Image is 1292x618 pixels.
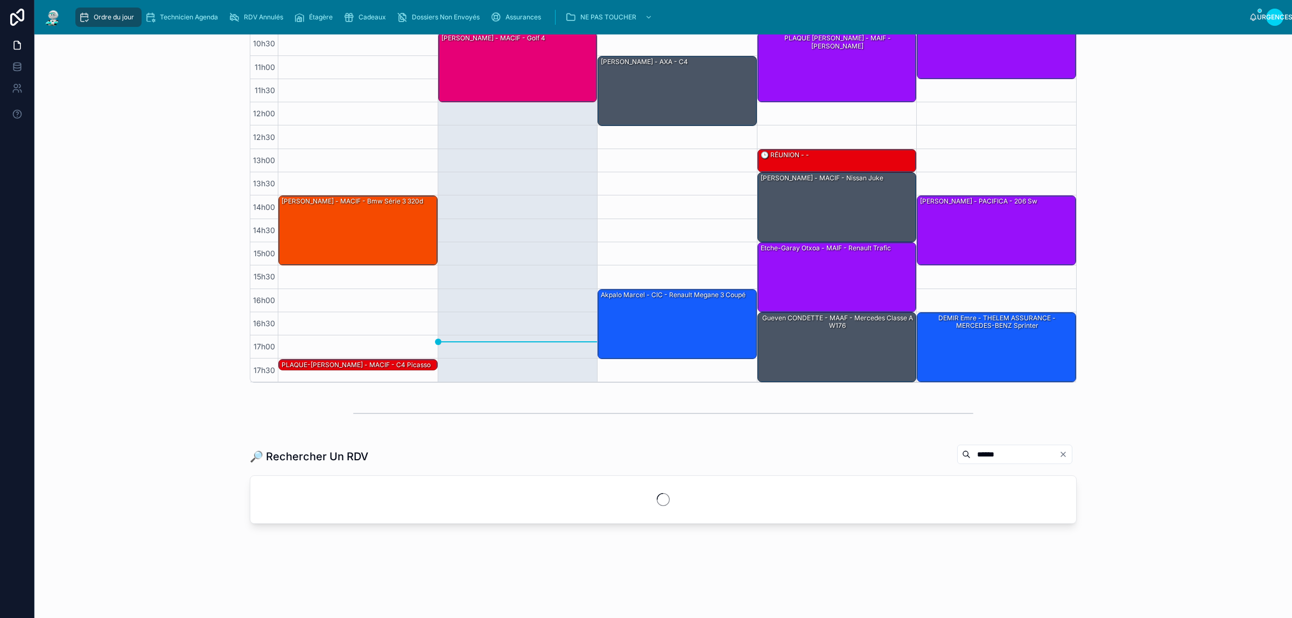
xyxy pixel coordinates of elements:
a: RDV Annulés [226,8,291,27]
a: Technicien Agenda [142,8,226,27]
font: PLAQUE-[PERSON_NAME] - MACIF - C4 Picasso [282,361,431,369]
font: 11h30 [255,86,275,95]
a: Cadeaux [340,8,394,27]
div: contenu déroulant [71,5,1249,29]
font: 13h30 [253,179,275,188]
div: Etche-garay Otxoa - MAIF - Renault trafic [758,243,916,312]
font: RDV Annulés [244,13,283,21]
font: DEMIR Emre - THELEM ASSURANCE - MERCEDES-BENZ Sprinter [938,314,1056,329]
font: 14h30 [253,226,275,235]
div: PLAQUE [PERSON_NAME] - MAIF - [PERSON_NAME] [758,33,916,102]
font: 13h00 [253,156,275,165]
font: Cadeaux [359,13,386,21]
a: Étagère [291,8,340,27]
a: Assurances [487,8,549,27]
font: Technicien Agenda [160,13,218,21]
div: [PERSON_NAME] - AXA - C4 [598,57,756,125]
font: 🔎 Rechercher Un RDV [250,450,368,463]
a: NE PAS TOUCHER [562,8,658,27]
div: 10h00 – 11h30 : Baude Loïc - AMV - clio 3 [917,10,1076,79]
font: [PERSON_NAME] - PACIFICA - 206 sw [920,197,1037,205]
font: 17h30 [254,366,275,375]
button: Clair [1059,450,1072,459]
font: 17h00 [254,342,275,351]
div: [PERSON_NAME] - MACIF - Nissan juke [758,173,916,242]
div: DEMIR Emre - THELEM ASSURANCE - MERCEDES-BENZ Sprinter [917,313,1076,382]
font: 15h30 [254,272,275,281]
font: [PERSON_NAME] - MACIF - Bmw série 3 320d [282,197,423,205]
font: Assurances [505,13,541,21]
div: [PERSON_NAME] - MACIF - Golf 4 [439,33,597,102]
div: PLAQUE-[PERSON_NAME] - MACIF - C4 Picasso [279,360,437,370]
font: PLAQUE [PERSON_NAME] - MAIF - [PERSON_NAME] [784,34,891,50]
font: 12h00 [253,109,275,118]
font: Étagère [309,13,333,21]
font: 15h00 [254,249,275,258]
font: 16h30 [253,319,275,328]
div: [PERSON_NAME] - PACIFICA - 206 sw [917,196,1076,265]
font: [PERSON_NAME] - MACIF - Golf 4 [441,34,545,42]
img: Logo de l'application [43,9,62,26]
a: Ordre du jour [75,8,142,27]
font: [PERSON_NAME] - MACIF - Nissan juke [761,174,883,182]
div: [PERSON_NAME] - MACIF - Bmw série 3 320d [279,196,437,265]
div: Akpalo Marcel - CIC - Renault Megane 3 coupé [598,290,756,359]
a: Dossiers Non Envoyés [394,8,487,27]
font: 11h00 [255,62,275,72]
font: 10h30 [253,39,275,48]
div: Gueven CONDETTE - MAAF - Mercedes classe a w176 [758,313,916,382]
font: NE PAS TOUCHER [580,13,636,21]
font: Akpalo Marcel - CIC - Renault Megane 3 coupé [601,291,746,299]
font: 12h30 [253,132,275,142]
font: [PERSON_NAME] - AXA - C4 [601,58,688,66]
font: 🕒 RÉUNION - - [761,151,809,159]
font: Etche-garay Otxoa - MAIF - Renault trafic [761,244,891,252]
font: 14h00 [253,202,275,212]
font: Dossiers Non Envoyés [412,13,480,21]
font: 16h00 [253,296,275,305]
font: Ordre du jour [94,13,134,21]
font: Gueven CONDETTE - MAAF - Mercedes classe a w176 [762,314,913,329]
div: 🕒 RÉUNION - - [758,150,916,172]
